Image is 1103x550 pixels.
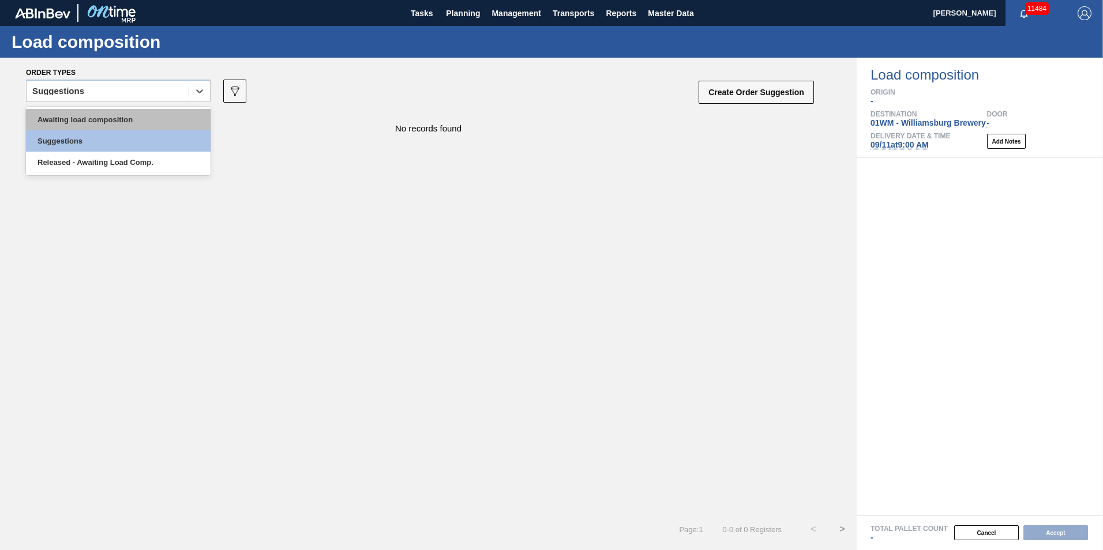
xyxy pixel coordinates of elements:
[828,515,857,544] button: >
[871,133,950,140] span: Delivery Date & Time
[15,8,70,18] img: TNhmsLtSVTkK8tSr43FrP2fwEKptu5GPRR3wAAAABJRU5ErkJggg==
[871,68,1103,82] span: Load composition
[721,525,782,534] span: 0 - 0 of 0 Registers
[871,96,873,106] span: -
[12,35,216,48] h1: Load composition
[871,89,1103,96] span: Origin
[26,109,211,130] div: Awaiting load composition
[26,152,211,173] div: Released - Awaiting Load Comp.
[26,130,211,152] div: Suggestions
[987,118,990,127] span: -
[32,87,84,95] div: Suggestions
[1078,6,1091,20] img: Logout
[871,111,987,118] span: Destination
[1025,2,1049,15] span: 11484
[553,6,594,20] span: Transports
[871,140,929,149] span: 09/11 at 9:00 AM
[679,525,703,534] span: Page : 1
[954,525,1019,540] button: Cancel
[446,6,480,20] span: Planning
[699,81,814,104] button: Create Order Suggestion
[871,118,986,127] span: 01WM - Williamsburg Brewery
[1006,5,1042,21] button: Notifications
[409,6,434,20] span: Tasks
[26,69,76,77] span: Order types
[492,6,541,20] span: Management
[987,134,1026,149] button: Add Notes
[648,6,693,20] span: Master Data
[606,6,636,20] span: Reports
[799,515,828,544] button: <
